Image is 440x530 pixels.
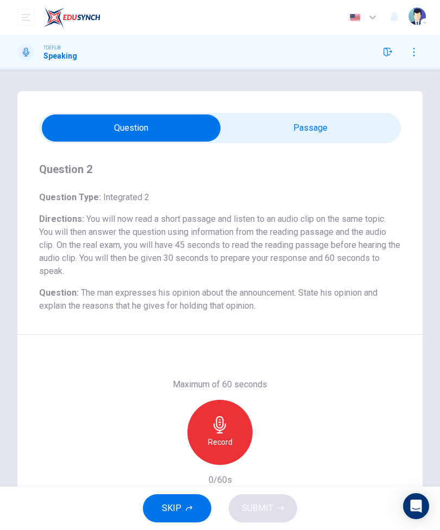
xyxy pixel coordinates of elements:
button: SKIP [143,494,211,522]
img: Profile picture [408,8,426,25]
span: TOEFL® [43,44,61,52]
button: open mobile menu [17,9,35,26]
h4: Question 2 [39,161,401,178]
button: Record [187,400,253,465]
h6: Directions : [39,213,401,278]
div: Open Intercom Messenger [403,493,429,519]
h6: 0/60s [209,474,232,487]
h6: Record [208,436,232,449]
span: SKIP [162,501,181,516]
span: Integrated 2 [101,192,149,202]
span: You will now read a short passage and listen to an audio clip on the same topic. You will then an... [39,214,400,276]
img: en [348,14,362,22]
h1: Speaking [43,52,77,60]
img: EduSynch logo [43,7,100,28]
h6: Maximum of 60 seconds [173,378,267,391]
span: The man expresses his opinion about the announcement. State his opinion and explain the reasons t... [39,288,378,311]
h6: Question : [39,286,401,312]
h6: Question Type : [39,191,401,204]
